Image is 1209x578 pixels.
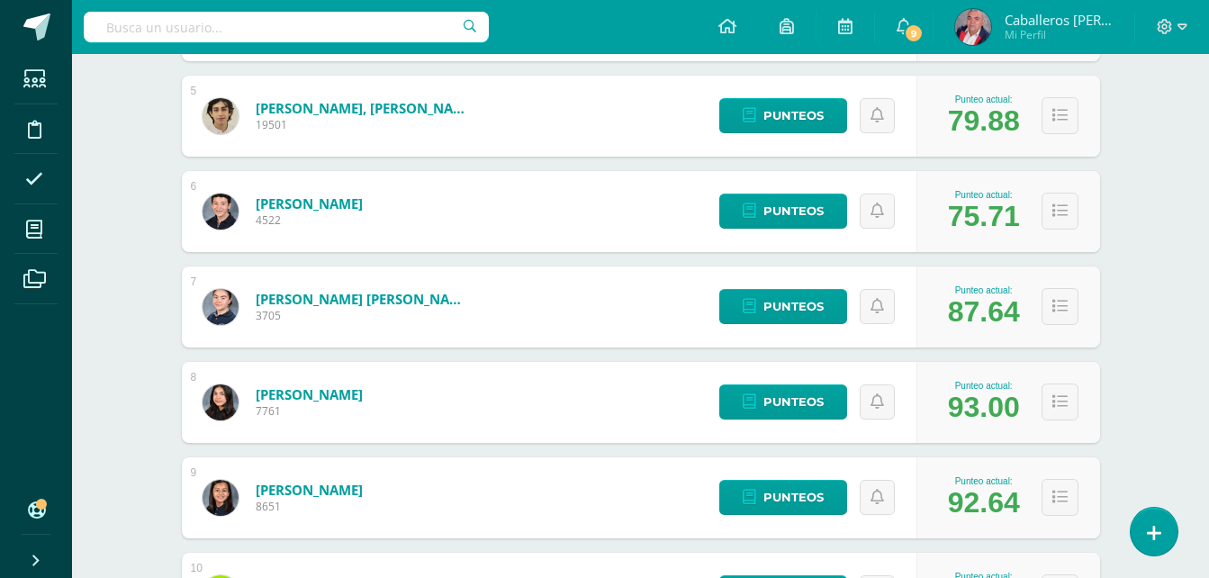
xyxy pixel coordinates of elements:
div: 75.71 [948,200,1020,233]
span: Punteos [763,99,824,132]
span: 9 [904,23,924,43]
span: 4522 [256,212,363,228]
img: 4540a715853f6299518f894e6ae5d525.png [203,384,239,420]
div: 7 [191,275,197,288]
a: Punteos [719,289,847,324]
img: 3b8a571045f5a2b5c794d1a0681c5bbe.png [203,98,239,134]
span: Punteos [763,194,824,228]
a: [PERSON_NAME] [256,194,363,212]
div: Punteo actual: [948,381,1020,391]
span: Punteos [763,385,824,419]
div: Punteo actual: [948,95,1020,104]
div: 8 [191,371,197,384]
span: 3705 [256,308,472,323]
a: Punteos [719,480,847,515]
a: [PERSON_NAME] [256,385,363,403]
div: 10 [191,562,203,574]
div: Punteo actual: [948,476,1020,486]
span: 8651 [256,499,363,514]
div: 79.88 [948,104,1020,138]
span: 7761 [256,403,363,419]
a: [PERSON_NAME] [256,481,363,499]
span: Punteos [763,290,824,323]
img: 8cfe0ab632be10e4dba11b95a0852b2a.png [203,480,239,516]
div: 93.00 [948,391,1020,424]
img: ddcef10b87df91ca1f203f5721ab22a1.png [203,289,239,325]
a: [PERSON_NAME] [PERSON_NAME] [256,290,472,308]
div: 87.64 [948,295,1020,329]
a: [PERSON_NAME], [PERSON_NAME] [256,99,472,117]
span: Caballeros [PERSON_NAME] [1005,11,1113,29]
span: 19501 [256,117,472,132]
div: 9 [191,466,197,479]
div: Punteo actual: [948,285,1020,295]
div: Punteo actual: [948,190,1020,200]
img: 718472c83144e4d062e4550837bf6643.png [955,9,991,45]
a: Punteos [719,194,847,229]
img: 5263f5ffcbf9d2f14e25695f871f3c20.png [203,194,239,230]
span: Mi Perfil [1005,27,1113,42]
div: 92.64 [948,486,1020,519]
div: 5 [191,85,197,97]
a: Punteos [719,384,847,420]
input: Busca un usuario... [84,12,489,42]
div: 6 [191,180,197,193]
a: Punteos [719,98,847,133]
span: Punteos [763,481,824,514]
